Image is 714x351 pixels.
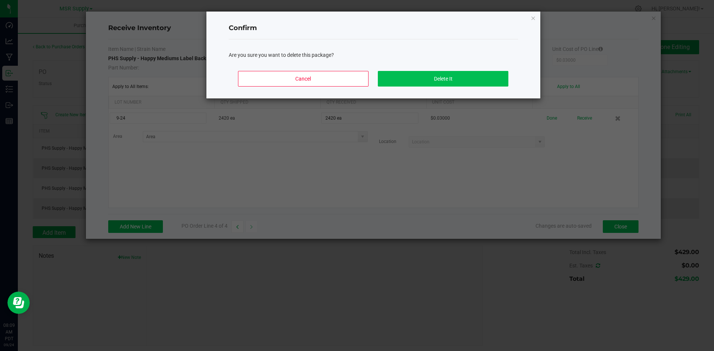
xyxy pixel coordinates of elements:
[229,23,518,33] h4: Confirm
[238,71,368,87] button: Cancel
[531,13,536,22] button: Close
[229,51,518,59] div: Are you sure you want to delete this package?
[7,292,30,314] iframe: Resource center
[378,71,508,87] button: Delete It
